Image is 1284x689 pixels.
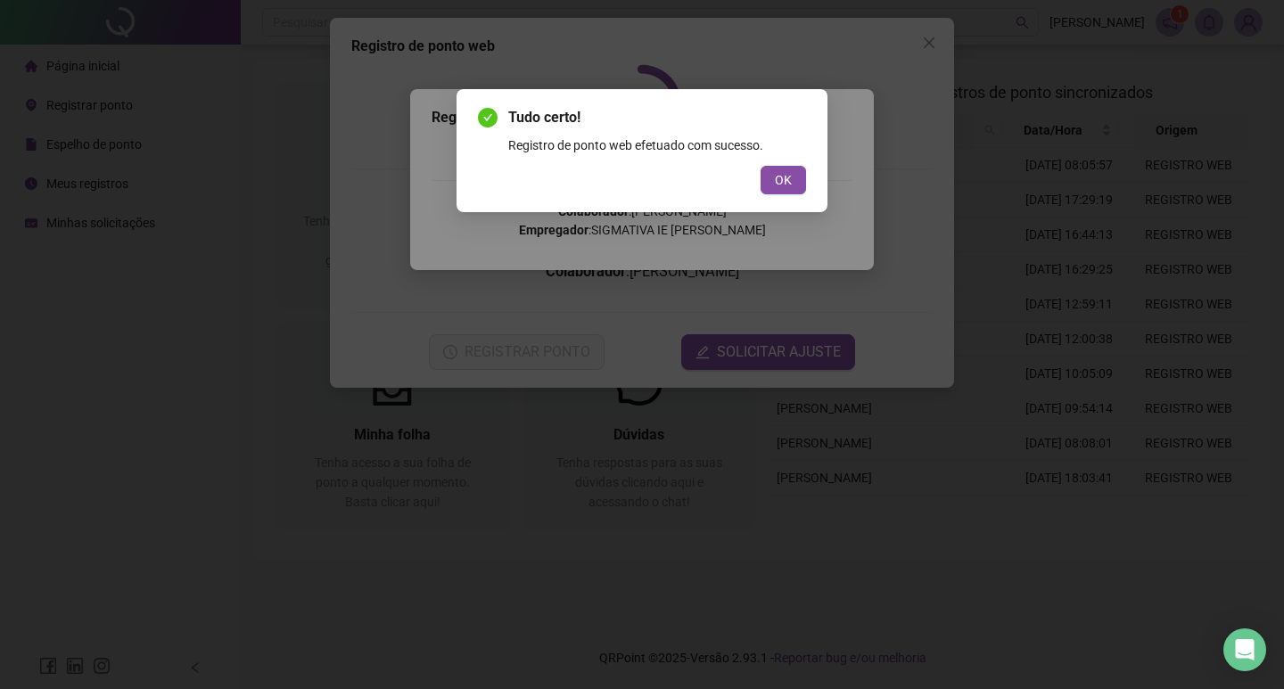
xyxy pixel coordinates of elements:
[1223,628,1266,671] div: Open Intercom Messenger
[508,135,806,155] div: Registro de ponto web efetuado com sucesso.
[775,170,792,190] span: OK
[508,107,806,128] span: Tudo certo!
[478,108,498,127] span: check-circle
[761,166,806,194] button: OK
